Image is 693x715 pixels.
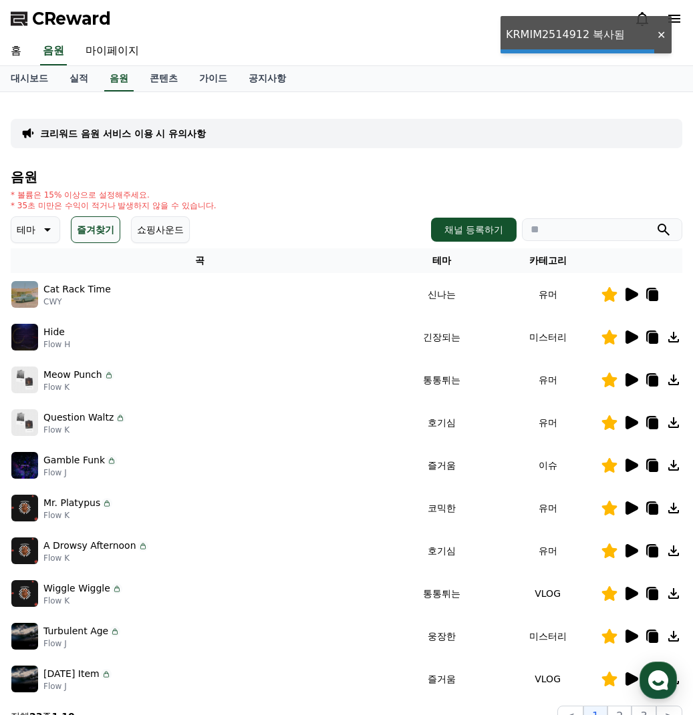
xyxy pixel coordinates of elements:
[11,495,38,521] img: music
[11,170,682,184] h4: 음원
[238,66,297,91] a: 공지사항
[43,624,108,638] p: Turbulent Age
[40,37,67,65] a: 음원
[139,66,188,91] a: 콘텐츠
[388,248,495,273] th: 테마
[206,443,223,454] span: 설정
[43,282,111,296] p: Cat Rack Time
[59,66,99,91] a: 실적
[495,316,601,359] td: 미스터리
[43,581,110,595] p: Wiggle Wiggle
[11,623,38,650] img: music
[388,359,495,401] td: 통통튀는
[495,529,601,572] td: 유머
[43,368,102,382] p: Meow Punch
[172,423,257,457] a: 설정
[11,200,217,211] p: * 35초 미만은 수익이 적거나 발생하지 않을 수 있습니다.
[17,220,35,239] p: 테마
[495,444,601,487] td: 이슈
[43,496,100,510] p: Mr. Platypus
[11,216,60,243] button: 테마
[495,359,601,401] td: 유머
[495,487,601,529] td: 유머
[11,281,38,308] img: music
[388,572,495,615] td: 통통튀는
[43,467,117,478] p: Flow J
[42,443,50,454] span: 홈
[43,510,112,521] p: Flow K
[43,425,126,435] p: Flow K
[104,66,134,91] a: 음원
[4,423,88,457] a: 홈
[43,325,65,339] p: Hide
[11,409,38,436] img: music
[11,367,38,393] img: music
[11,190,217,200] p: * 볼륨은 15% 이상으로 설정해주세요.
[388,658,495,700] td: 즐거움
[188,66,238,91] a: 가이드
[388,273,495,316] td: 신나는
[11,248,388,273] th: 곡
[495,401,601,444] td: 유머
[43,667,100,681] p: [DATE] Item
[71,216,120,243] button: 즐겨찾기
[11,8,111,29] a: CReward
[75,37,150,65] a: 마이페이지
[495,658,601,700] td: VLOG
[495,248,601,273] th: 카테고리
[122,444,138,455] span: 대화
[43,453,105,467] p: Gamble Funk
[43,539,136,553] p: A Drowsy Afternoon
[495,572,601,615] td: VLOG
[388,487,495,529] td: 코믹한
[131,216,190,243] button: 쇼핑사운드
[88,423,172,457] a: 대화
[11,666,38,692] img: music
[495,615,601,658] td: 미스터리
[388,444,495,487] td: 즐거움
[43,638,120,649] p: Flow J
[43,339,70,350] p: Flow H
[388,615,495,658] td: 웅장한
[32,8,111,29] span: CReward
[388,529,495,572] td: 호기심
[495,273,601,316] td: 유머
[11,452,38,479] img: music
[43,296,111,307] p: CWY
[388,401,495,444] td: 호기심
[11,537,38,564] img: music
[43,411,114,425] p: Question Waltz
[431,218,517,242] button: 채널 등록하기
[43,595,122,606] p: Flow K
[40,127,206,140] a: 크리워드 음원 서비스 이용 시 유의사항
[43,681,112,692] p: Flow J
[388,316,495,359] td: 긴장되는
[43,553,148,563] p: Flow K
[43,382,114,393] p: Flow K
[11,324,38,350] img: music
[11,580,38,607] img: music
